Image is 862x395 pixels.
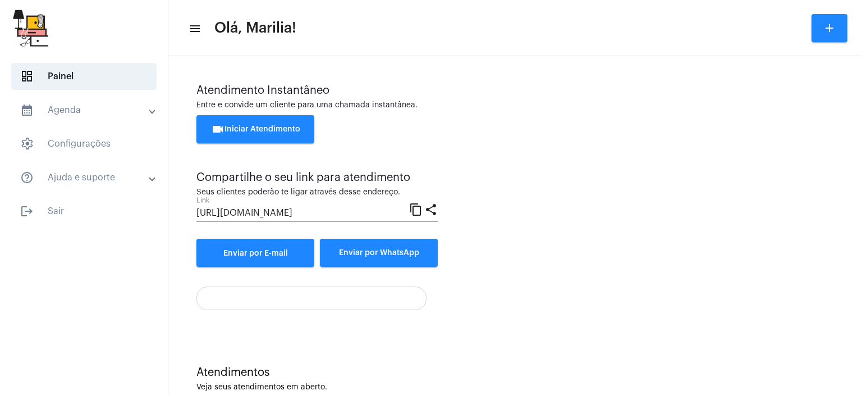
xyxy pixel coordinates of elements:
div: Atendimentos [196,366,834,379]
mat-expansion-panel-header: sidenav iconAgenda [7,97,168,124]
div: Seus clientes poderão te ligar através desse endereço. [196,188,438,197]
img: b0638e37-6cf5-c2ab-24d1-898c32f64f7f.jpg [9,6,51,51]
mat-icon: share [424,202,438,216]
mat-icon: sidenav icon [20,171,34,184]
span: sidenav icon [20,137,34,151]
div: Entre e convide um cliente para uma chamada instantânea. [196,101,834,110]
button: Enviar por WhatsApp [320,239,438,267]
span: sidenav icon [20,70,34,83]
mat-panel-title: Agenda [20,103,150,117]
span: Configurações [11,130,157,157]
div: Veja seus atendimentos em aberto. [196,383,834,392]
span: Iniciar Atendimento [211,125,300,133]
mat-icon: sidenav icon [20,103,34,117]
mat-expansion-panel-header: sidenav iconAjuda e suporte [7,164,168,191]
mat-icon: videocam [211,122,224,136]
mat-panel-title: Ajuda e suporte [20,171,150,184]
div: Compartilhe o seu link para atendimento [196,171,438,184]
mat-icon: add [823,21,836,35]
span: Olá, Marilia! [214,19,296,37]
span: Sair [11,198,157,225]
span: Enviar por E-mail [223,249,288,257]
mat-icon: sidenav icon [189,22,200,35]
a: Enviar por E-mail [196,239,314,267]
div: Atendimento Instantâneo [196,84,834,97]
mat-icon: sidenav icon [20,205,34,218]
span: Painel [11,63,157,90]
mat-icon: content_copy [409,202,423,216]
button: Iniciar Atendimento [196,115,314,143]
span: Enviar por WhatsApp [339,249,419,257]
